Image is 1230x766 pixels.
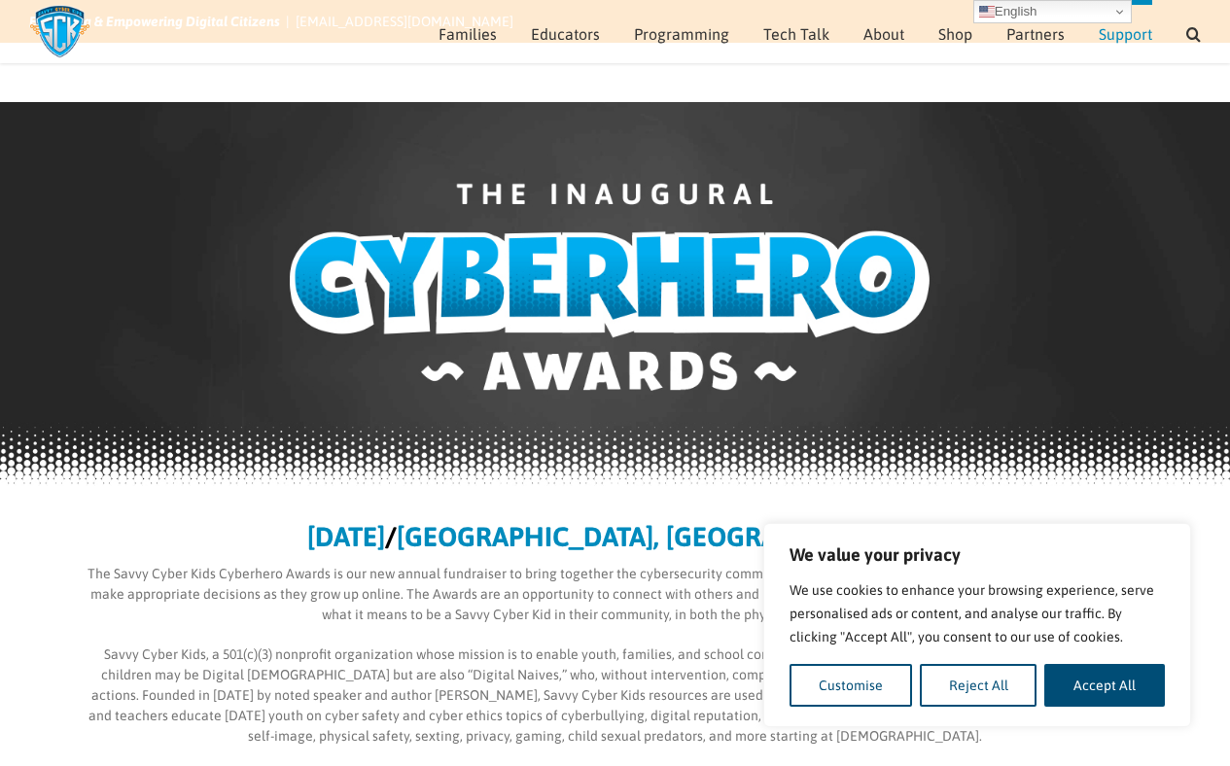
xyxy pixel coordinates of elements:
[1006,26,1065,42] span: Partners
[1099,26,1152,42] span: Support
[439,26,497,42] span: Families
[979,4,995,19] img: en
[920,664,1037,707] button: Reject All
[790,578,1165,648] p: We use cookies to enhance your browsing experience, serve personalised ads or content, and analys...
[790,664,912,707] button: Customise
[81,644,1150,747] p: Savvy Cyber Kids, a 501(c)(3) nonprofit organization whose mission is to enable youth, families, ...
[1044,664,1165,707] button: Accept All
[863,26,904,42] span: About
[385,521,397,552] b: /
[790,543,1165,567] p: We value your privacy
[938,26,972,42] span: Shop
[531,26,600,42] span: Educators
[397,521,923,552] b: [GEOGRAPHIC_DATA], [GEOGRAPHIC_DATA]
[81,564,1150,625] p: The Savvy Cyber Kids Cyberhero Awards is our new annual fundraiser to bring together the cybersec...
[634,26,729,42] span: Programming
[307,521,385,552] b: [DATE]
[763,26,829,42] span: Tech Talk
[29,5,90,58] img: Savvy Cyber Kids Logo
